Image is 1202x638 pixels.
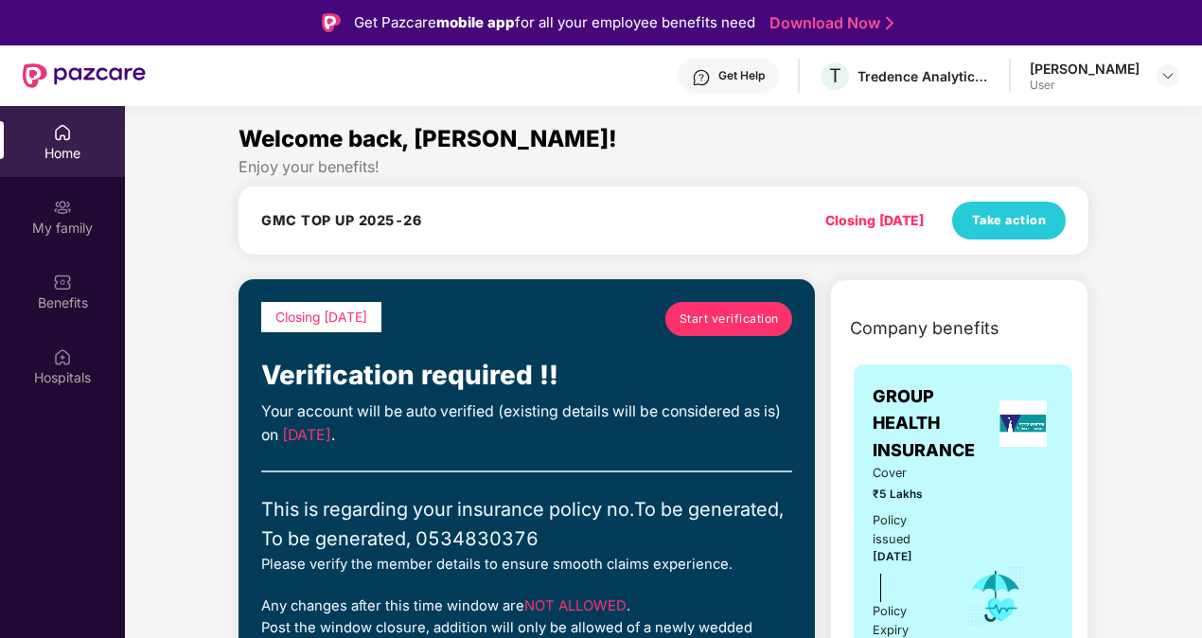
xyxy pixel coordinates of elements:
[769,13,888,33] a: Download Now
[261,495,792,554] div: This is regarding your insurance policy no. To be generated, To be generated, 0534830376
[53,198,72,217] img: svg+xml;base64,PHN2ZyB3aWR0aD0iMjAiIGhlaWdodD0iMjAiIHZpZXdCb3g9IjAgMCAyMCAyMCIgZmlsbD0ibm9uZSIgeG...
[665,302,792,336] a: Start verification
[1030,78,1140,93] div: User
[53,273,72,292] img: svg+xml;base64,PHN2ZyBpZD0iQmVuZWZpdHMiIHhtbG5zPSJodHRwOi8vd3d3LnczLm9yZy8yMDAwL3N2ZyIgd2lkdGg9Ij...
[972,211,1047,230] span: Take action
[322,13,341,32] img: Logo
[239,157,1088,177] div: Enjoy your benefits!
[829,64,841,87] span: T
[1030,60,1140,78] div: [PERSON_NAME]
[261,400,792,448] div: Your account will be auto verified (existing details will be considered as is) on .
[261,554,792,576] div: Please verify the member details to ensure smooth claims experience.
[275,310,367,325] span: Closing [DATE]
[999,400,1047,447] img: insurerLogo
[952,202,1066,239] button: Take action
[261,211,421,230] h4: GMC TOP UP 2025-26
[850,315,999,342] span: Company benefits
[436,13,515,31] strong: mobile app
[965,565,1027,628] img: icon
[23,63,146,88] img: New Pazcare Logo
[53,347,72,366] img: svg+xml;base64,PHN2ZyBpZD0iSG9zcGl0YWxzIiB4bWxucz0iaHR0cDovL3d3dy53My5vcmcvMjAwMC9zdmciIHdpZHRoPS...
[261,355,792,397] div: Verification required !!
[354,11,755,34] div: Get Pazcare for all your employee benefits need
[718,68,765,83] div: Get Help
[680,310,779,328] span: Start verification
[886,13,893,33] img: Stroke
[873,486,940,504] span: ₹5 Lakhs
[825,210,924,231] div: Closing [DATE]
[873,464,940,483] span: Cover
[873,511,940,549] div: Policy issued
[53,123,72,142] img: svg+xml;base64,PHN2ZyBpZD0iSG9tZSIgeG1sbnM9Imh0dHA6Ly93d3cudzMub3JnLzIwMDAvc3ZnIiB3aWR0aD0iMjAiIG...
[239,125,617,152] span: Welcome back, [PERSON_NAME]!
[857,67,990,85] div: Tredence Analytics Solutions Private Limited
[692,68,711,87] img: svg+xml;base64,PHN2ZyBpZD0iSGVscC0zMngzMiIgeG1sbnM9Imh0dHA6Ly93d3cudzMub3JnLzIwMDAvc3ZnIiB3aWR0aD...
[1160,68,1175,83] img: svg+xml;base64,PHN2ZyBpZD0iRHJvcGRvd24tMzJ4MzIiIHhtbG5zPSJodHRwOi8vd3d3LnczLm9yZy8yMDAwL3N2ZyIgd2...
[282,426,331,444] span: [DATE]
[873,550,912,563] span: [DATE]
[873,383,992,464] span: GROUP HEALTH INSURANCE
[524,597,627,614] span: NOT ALLOWED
